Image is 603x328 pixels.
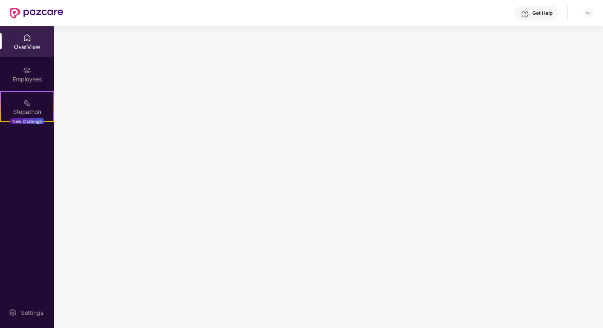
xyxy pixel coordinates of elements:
img: svg+xml;base64,PHN2ZyBpZD0iU2V0dGluZy0yMHgyMCIgeG1sbnM9Imh0dHA6Ly93d3cudzMub3JnLzIwMDAvc3ZnIiB3aW... [9,309,17,317]
div: New Challenge [10,118,44,125]
img: svg+xml;base64,PHN2ZyBpZD0iSGVscC0zMngzMiIgeG1sbnM9Imh0dHA6Ly93d3cudzMub3JnLzIwMDAvc3ZnIiB3aWR0aD... [521,10,529,18]
img: svg+xml;base64,PHN2ZyB4bWxucz0iaHR0cDovL3d3dy53My5vcmcvMjAwMC9zdmciIHdpZHRoPSIyMSIgaGVpZ2h0PSIyMC... [23,99,31,107]
div: Stepathon [1,108,53,116]
div: Get Help [532,10,552,16]
img: svg+xml;base64,PHN2ZyBpZD0iSG9tZSIgeG1sbnM9Imh0dHA6Ly93d3cudzMub3JnLzIwMDAvc3ZnIiB3aWR0aD0iMjAiIG... [23,34,31,42]
div: Settings [18,309,46,317]
img: svg+xml;base64,PHN2ZyBpZD0iRHJvcGRvd24tMzJ4MzIiIHhtbG5zPSJodHRwOi8vd3d3LnczLm9yZy8yMDAwL3N2ZyIgd2... [585,10,591,16]
img: svg+xml;base64,PHN2ZyBpZD0iRW1wbG95ZWVzIiB4bWxucz0iaHR0cDovL3d3dy53My5vcmcvMjAwMC9zdmciIHdpZHRoPS... [23,66,31,74]
img: New Pazcare Logo [10,8,63,18]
